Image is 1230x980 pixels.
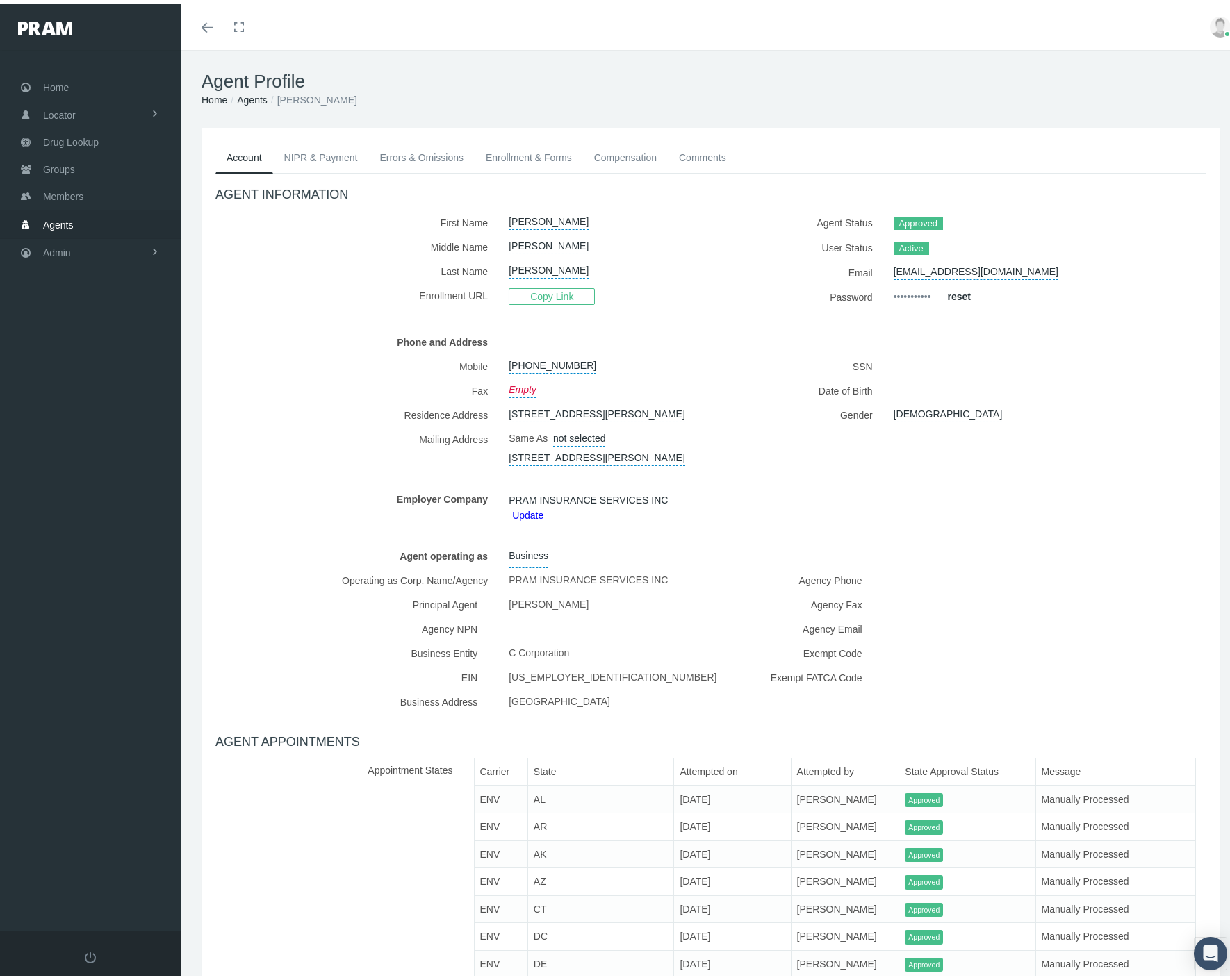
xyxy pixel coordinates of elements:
[509,442,685,462] a: [STREET_ADDRESS][PERSON_NAME]
[721,281,883,305] label: Password
[791,781,899,809] td: [PERSON_NAME]
[791,836,899,864] td: [PERSON_NAME]
[527,754,674,781] th: State
[905,816,943,831] span: Approved
[43,70,69,97] span: Home
[509,374,536,394] a: Empty
[268,88,357,103] li: [PERSON_NAME]
[509,588,589,612] span: [PERSON_NAME]
[215,231,498,255] label: Middle Name
[1194,933,1227,966] div: Open Intercom Messenger
[721,231,883,256] label: User Status
[905,954,943,968] span: Approved
[474,919,527,947] td: ENV
[474,864,527,892] td: ENV
[215,138,273,169] a: Account
[474,891,527,919] td: ENV
[721,206,883,231] label: Agent Status
[368,138,475,169] a: Errors & Omissions
[791,891,899,919] td: [PERSON_NAME]
[791,864,899,892] td: [PERSON_NAME]
[215,374,498,399] label: Fax
[215,350,498,374] label: Mobile
[474,809,527,837] td: ENV
[674,836,791,864] td: [DATE]
[674,946,791,974] td: [DATE]
[905,926,943,940] span: Approved
[509,429,548,440] span: Same As
[509,350,596,369] a: [PHONE_NUMBER]
[215,731,1206,746] h4: AGENT APPOINTMENTS
[43,152,75,178] span: Groups
[527,836,674,864] td: AK
[894,238,929,251] span: Active
[905,789,943,804] span: Approved
[215,423,498,462] label: Mailing Address
[1035,919,1195,947] td: Manually Processed
[527,864,674,892] td: AZ
[215,183,1206,199] h4: AGENT INFORMATION
[474,946,527,974] td: ENV
[43,179,83,206] span: Members
[43,235,71,262] span: Admin
[1035,946,1195,974] td: Manually Processed
[721,350,883,374] label: SSN
[474,836,527,864] td: ENV
[674,754,791,781] th: Attempted on
[527,781,674,809] td: AL
[1035,809,1195,837] td: Manually Processed
[791,809,899,837] td: [PERSON_NAME]
[509,286,595,297] a: Copy Link
[202,67,1220,88] h1: Agent Profile
[400,637,488,661] label: Business Entity
[791,946,899,974] td: [PERSON_NAME]
[894,213,943,226] span: Approved
[273,138,369,169] a: NIPR & Payment
[215,326,498,350] label: Phone and Address
[237,90,268,101] a: Agents
[512,506,543,517] a: Update
[527,946,674,974] td: DE
[721,374,883,399] label: Date of Birth
[509,399,685,418] a: [STREET_ADDRESS][PERSON_NAME]
[894,281,931,305] a: •••••••••••
[905,844,943,858] span: Approved
[43,125,99,151] span: Drug Lookup
[792,613,873,637] label: Agency Email
[674,891,791,919] td: [DATE]
[509,686,610,709] span: [GEOGRAPHIC_DATA]
[215,255,498,279] label: Last Name
[894,399,1003,418] a: [DEMOGRAPHIC_DATA]
[793,637,873,661] label: Exempt Code
[899,754,1035,781] th: State Approval Status
[509,284,595,301] span: Copy Link
[509,540,548,564] span: Business
[43,208,74,234] span: Agents
[1035,891,1195,919] td: Manually Processed
[791,754,899,781] th: Attempted by
[801,588,873,613] label: Agency Fax
[1035,754,1195,781] th: Message
[674,781,791,809] td: [DATE]
[509,637,569,661] span: C Corporation
[215,564,498,588] label: Operating as Corp. Name/Agency
[905,871,943,886] span: Approved
[509,231,589,250] a: [PERSON_NAME]
[553,423,606,442] a: not selected
[215,540,498,564] label: Agent operating as
[509,661,716,685] span: [US_EMPLOYER_IDENTIFICATION_NUMBER]
[947,287,970,298] a: reset
[583,138,668,169] a: Compensation
[674,809,791,837] td: [DATE]
[668,138,737,169] a: Comments
[527,809,674,837] td: AR
[215,399,498,423] label: Residence Address
[411,613,488,637] label: Agency NPN
[390,686,488,710] label: Business Address
[475,138,583,169] a: Enrollment & Forms
[527,891,674,919] td: CT
[509,255,589,274] a: [PERSON_NAME]
[721,399,883,423] label: Gender
[791,919,899,947] td: [PERSON_NAME]
[894,256,1058,276] a: [EMAIL_ADDRESS][DOMAIN_NAME]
